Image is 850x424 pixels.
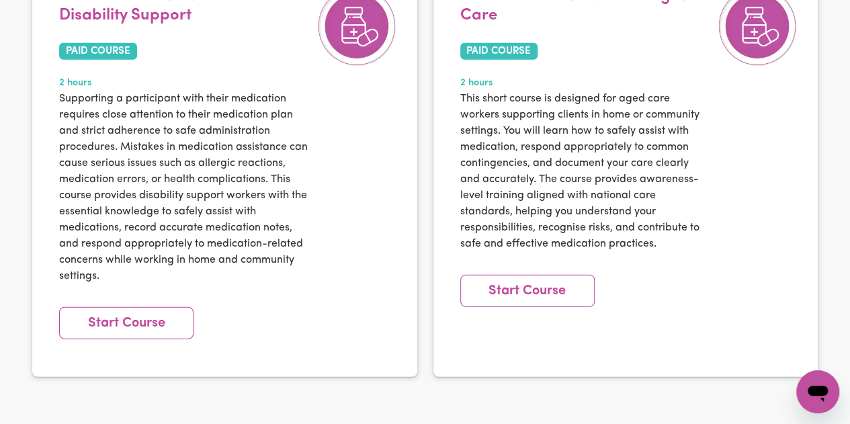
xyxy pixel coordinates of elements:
span: PAID COURSE [59,43,137,60]
span: 2 hours [460,76,711,91]
p: Supporting a participant with their medication requires close attention to their medication plan ... [59,91,310,284]
span: PAID COURSE [460,43,538,60]
a: Start Course [59,307,194,339]
p: This short course is designed for aged care workers supporting clients in home or community setti... [460,91,711,252]
iframe: Button to launch messaging window [796,370,839,413]
a: Start Course [460,275,595,307]
span: 2 hours [59,76,310,91]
